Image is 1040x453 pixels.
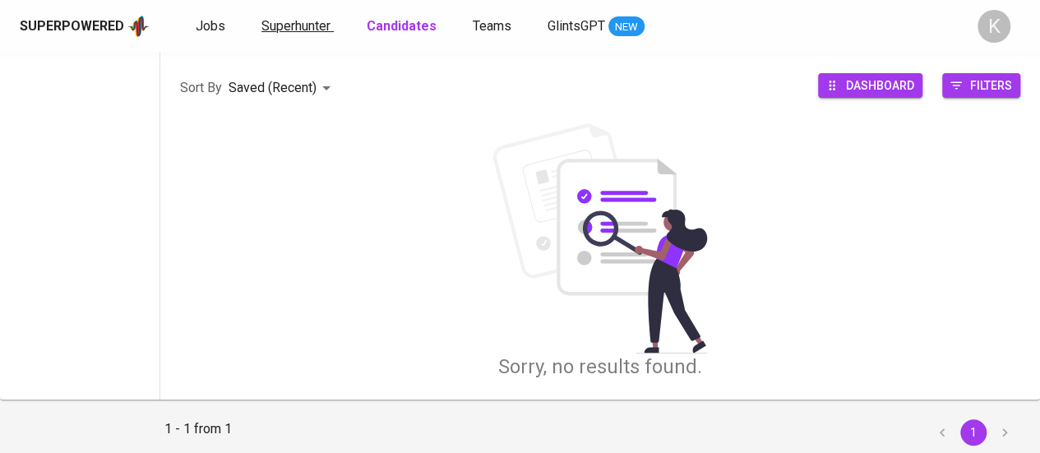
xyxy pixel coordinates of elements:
div: Superpowered [20,17,124,36]
div: Saved (Recent) [229,73,336,104]
span: Dashboard [846,74,914,96]
nav: pagination navigation [927,419,1020,446]
b: Candidates [367,18,437,34]
p: 1 - 1 from 1 [164,419,232,446]
a: Superhunter [261,16,334,37]
a: Jobs [196,16,229,37]
img: app logo [127,14,150,39]
div: K [978,10,1010,43]
a: Teams [473,16,515,37]
a: Candidates [367,16,440,37]
p: Saved (Recent) [229,78,317,98]
button: Filters [942,73,1020,98]
span: NEW [608,19,645,35]
h5: Sorry, no results found. [498,354,702,380]
a: Superpoweredapp logo [20,14,150,39]
img: file_searching.svg [477,123,723,354]
span: Filters [970,74,1012,96]
button: page 1 [960,419,987,446]
span: Teams [473,18,511,34]
span: Jobs [196,18,225,34]
p: Sort By [180,78,222,98]
a: GlintsGPT NEW [548,16,645,37]
button: Dashboard [818,73,922,98]
span: GlintsGPT [548,18,605,34]
span: Superhunter [261,18,330,34]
